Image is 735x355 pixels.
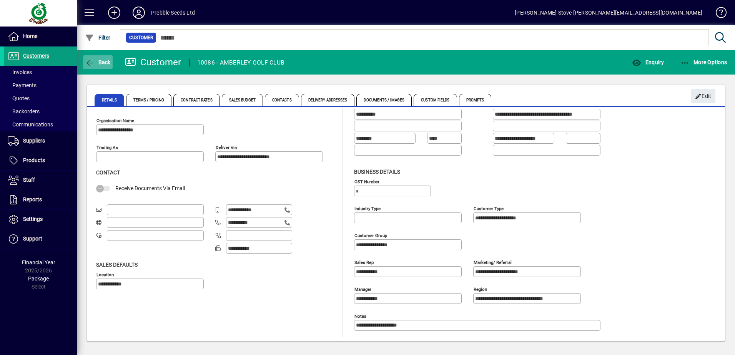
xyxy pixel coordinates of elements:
span: Contacts [265,94,299,106]
mat-label: Industry type [354,206,381,211]
mat-label: Region [474,286,487,292]
button: Filter [83,31,113,45]
mat-label: GST Number [354,179,379,184]
span: Home [23,33,37,39]
span: Contract Rates [173,94,220,106]
span: Back [85,59,111,65]
mat-label: Deliver via [216,145,237,150]
a: Staff [4,171,77,190]
a: Home [4,27,77,46]
mat-label: Manager [354,286,371,292]
span: Customer [129,34,153,41]
div: Customer [125,56,181,68]
a: Communications [4,118,77,131]
mat-label: Customer group [354,232,387,238]
mat-label: Notes [354,313,366,319]
span: Invoices [8,69,32,75]
span: Customers [23,53,49,59]
a: Settings [4,210,77,229]
button: Back [83,55,113,69]
span: Support [23,236,42,242]
span: Reports [23,196,42,202]
span: Business details [354,169,400,175]
button: Add [102,6,126,20]
mat-label: Organisation name [96,118,134,123]
span: Products [23,157,45,163]
span: Enquiry [632,59,664,65]
mat-label: Marketing/ Referral [474,259,512,265]
span: Quotes [8,95,30,101]
span: Details [95,94,124,106]
span: Documents / Images [356,94,412,106]
span: Settings [23,216,43,222]
span: Receive Documents Via Email [115,185,185,191]
div: Prebble Seeds Ltd [151,7,195,19]
span: Contact [96,169,120,176]
span: Prompts [459,94,492,106]
span: Package [28,275,49,282]
span: Terms / Pricing [126,94,172,106]
span: Suppliers [23,138,45,144]
button: More Options [678,55,729,69]
span: Payments [8,82,37,88]
a: Backorders [4,105,77,118]
mat-label: Sales rep [354,259,374,265]
a: Quotes [4,92,77,105]
app-page-header-button: Back [77,55,119,69]
a: Support [4,229,77,249]
a: Suppliers [4,131,77,151]
span: Financial Year [22,259,55,265]
span: Filter [85,35,111,41]
a: Reports [4,190,77,209]
div: 10086 - AMBERLEY GOLF CLUB [197,56,285,69]
mat-label: Trading as [96,145,118,150]
mat-label: Location [96,272,114,277]
button: Edit [691,89,715,103]
button: Enquiry [630,55,666,69]
span: Delivery Addresses [301,94,355,106]
div: [PERSON_NAME] Stove [PERSON_NAME][EMAIL_ADDRESS][DOMAIN_NAME] [515,7,702,19]
span: Sales Budget [222,94,263,106]
button: Profile [126,6,151,20]
a: Payments [4,79,77,92]
a: Products [4,151,77,170]
span: Custom Fields [414,94,457,106]
mat-label: Customer type [474,206,504,211]
span: Sales defaults [96,262,138,268]
span: Edit [695,90,712,103]
span: Communications [8,121,53,128]
span: Staff [23,177,35,183]
span: Backorders [8,108,40,114]
span: More Options [680,59,727,65]
a: Knowledge Base [710,2,725,27]
a: Invoices [4,66,77,79]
